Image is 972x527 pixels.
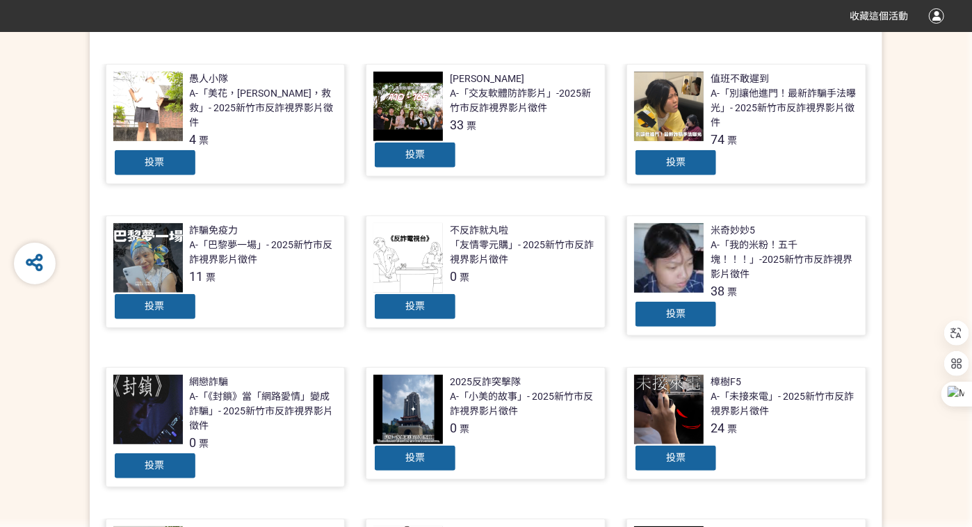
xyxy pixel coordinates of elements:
a: 值班不敢遲到A-「別讓他進門！最新詐騙手法曝光」- 2025新竹市反詐視界影片徵件74票投票 [626,64,866,184]
span: 收藏這個活動 [850,10,908,22]
a: 不反詐就丸啦「友情零元購」- 2025新竹市反詐視界影片徵件0票投票 [366,216,606,328]
div: 2025反詐突擊隊 [450,375,521,389]
span: 投票 [666,452,686,463]
span: 投票 [666,308,686,319]
a: 米奇妙妙5A-「我的米粉！五千塊！！！」-2025新竹市反詐視界影片徵件38票投票 [626,216,866,336]
div: 網戀詐騙 [190,375,229,389]
span: 票 [727,286,737,298]
div: A-「小美的故事」- 2025新竹市反詐視界影片徵件 [450,389,598,419]
a: 愚人小隊A-「美花，[PERSON_NAME]，救救」- 2025新竹市反詐視界影片徵件4票投票 [106,64,346,184]
span: 投票 [405,452,425,463]
span: 票 [727,423,737,435]
div: 愚人小隊 [190,72,229,86]
div: 值班不敢遲到 [711,72,769,86]
div: A-「未接來電」- 2025新竹市反詐視界影片徵件 [711,389,859,419]
a: [PERSON_NAME]A-「交友軟體防詐影片」-2025新竹市反詐視界影片徵件33票投票 [366,64,606,177]
span: 11 [190,269,204,284]
span: 票 [727,135,737,146]
div: 詐騙免疫力 [190,223,238,238]
div: A-「交友軟體防詐影片」-2025新竹市反詐視界影片徵件 [450,86,598,115]
span: 票 [467,120,476,131]
span: 票 [200,438,209,449]
div: 不反詐就丸啦 [450,223,508,238]
span: 24 [711,421,724,435]
span: 33 [450,117,464,132]
span: 票 [460,272,469,283]
a: 詐騙免疫力A-「巴黎夢一場」- 2025新竹市反詐視界影片徵件11票投票 [106,216,346,328]
span: 38 [711,284,724,298]
span: 投票 [405,149,425,160]
span: 74 [711,132,724,147]
span: 投票 [666,156,686,168]
div: 樟樹F5 [711,375,741,389]
div: A-「《封鎖》當「網路愛情」變成詐騙」- 2025新竹市反詐視界影片徵件 [190,389,338,433]
span: 0 [450,421,457,435]
div: 米奇妙妙5 [711,223,755,238]
span: 票 [460,423,469,435]
span: 4 [190,132,197,147]
span: 投票 [145,460,165,471]
div: A-「我的米粉！五千塊！！！」-2025新竹市反詐視界影片徵件 [711,238,859,282]
a: 2025反詐突擊隊A-「小美的故事」- 2025新竹市反詐視界影片徵件0票投票 [366,367,606,480]
div: A-「別讓他進門！最新詐騙手法曝光」- 2025新竹市反詐視界影片徵件 [711,86,859,130]
span: 0 [450,269,457,284]
div: [PERSON_NAME] [450,72,524,86]
span: 票 [206,272,216,283]
span: 投票 [145,300,165,311]
span: 投票 [145,156,165,168]
span: 票 [200,135,209,146]
span: 0 [190,435,197,450]
div: A-「美花，[PERSON_NAME]，救救」- 2025新竹市反詐視界影片徵件 [190,86,338,130]
div: A-「巴黎夢一場」- 2025新竹市反詐視界影片徵件 [190,238,338,267]
span: 投票 [405,300,425,311]
a: 樟樹F5A-「未接來電」- 2025新竹市反詐視界影片徵件24票投票 [626,367,866,480]
div: 「友情零元購」- 2025新竹市反詐視界影片徵件 [450,238,598,267]
a: 網戀詐騙A-「《封鎖》當「網路愛情」變成詐騙」- 2025新竹市反詐視界影片徵件0票投票 [106,367,346,487]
